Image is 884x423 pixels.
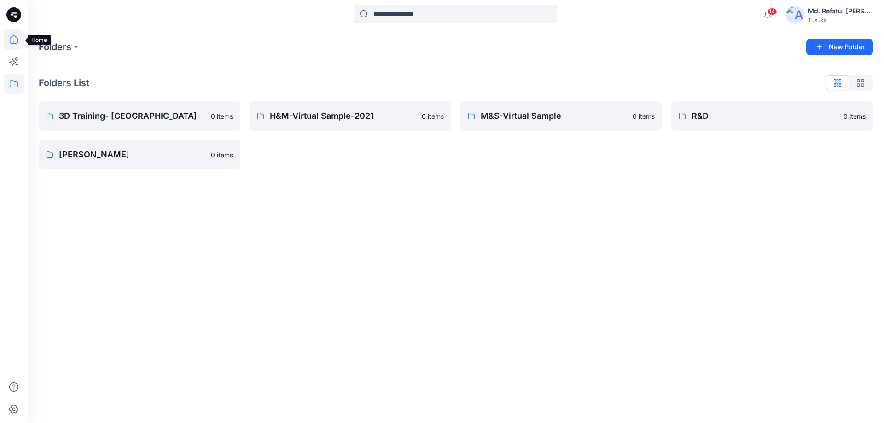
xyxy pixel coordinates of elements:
p: 0 items [633,111,655,121]
p: Folders List [39,76,89,90]
a: [PERSON_NAME]0 items [39,140,240,169]
a: H&M-Virtual Sample-20210 items [250,101,451,131]
p: 0 items [211,150,233,160]
a: 3D Training- [GEOGRAPHIC_DATA]0 items [39,101,240,131]
img: avatar [786,6,804,24]
p: [PERSON_NAME] [59,148,205,161]
p: R&D [692,110,838,122]
span: 14 [767,8,777,15]
p: M&S-Virtual Sample [481,110,627,122]
p: H&M-Virtual Sample-2021 [270,110,416,122]
a: M&S-Virtual Sample0 items [460,101,662,131]
a: R&D0 items [671,101,873,131]
a: Folders [39,41,71,53]
div: Tusuka [808,17,872,23]
p: 0 items [843,111,866,121]
p: 0 items [422,111,444,121]
p: 0 items [211,111,233,121]
p: 3D Training- [GEOGRAPHIC_DATA] [59,110,205,122]
button: New Folder [806,39,873,55]
div: Md. Refatul [PERSON_NAME] [808,6,872,17]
